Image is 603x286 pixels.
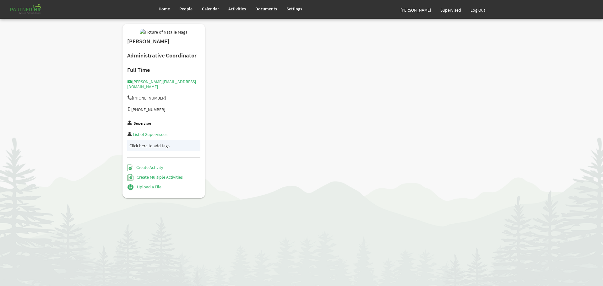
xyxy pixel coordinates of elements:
a: List of Supervisees [133,132,167,137]
a: [PERSON_NAME][EMAIL_ADDRESS][DOMAIN_NAME] [127,79,196,89]
h2: Administrative Coordinator [127,52,200,59]
img: Create Multiple Activities [127,174,133,181]
img: Picture of Natalie Maga [140,29,187,35]
h2: [PERSON_NAME] [127,38,200,45]
a: Supervised [436,1,466,19]
label: Supervisor [134,121,151,126]
span: Activities [228,6,246,12]
h4: Full Time [127,67,200,73]
span: Documents [255,6,277,12]
img: Upload a File [127,184,134,191]
a: Create Activity [127,165,163,170]
span: People [179,6,193,12]
a: [PERSON_NAME] [396,1,436,19]
a: Upload a File [127,184,161,190]
span: Home [159,6,170,12]
h5: [PHONE_NUMBER] [127,95,200,100]
a: Create Multiple Activities [127,174,183,180]
span: Calendar [202,6,219,12]
span: Supervised [440,7,461,13]
div: Click here to add tags [129,143,198,149]
span: Settings [286,6,302,12]
img: Create Activity [127,165,133,171]
a: Log Out [466,1,490,19]
h5: [PHONE_NUMBER] [127,107,200,112]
